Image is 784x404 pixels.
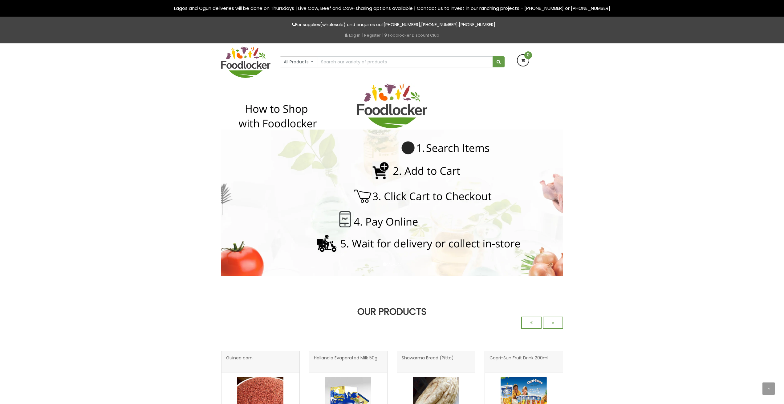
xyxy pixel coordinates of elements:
span: Capri-Sun Fruit Drink 200ml [489,356,548,368]
span: Lagos and Ogun deliveries will be done on Thursdays | Live Cow, Beef and Cow-sharing options avai... [174,5,610,11]
span: Shawarma Bread (Pitta) [402,356,454,368]
a: [PHONE_NUMBER] [384,22,420,28]
span: Guinea corn [226,356,253,368]
span: | [362,32,363,38]
a: Log in [345,32,360,38]
input: Search our variety of products [317,56,493,67]
a: [PHONE_NUMBER] [459,22,495,28]
a: Foodlocker Discount Club [384,32,439,38]
span: | [382,32,383,38]
a: Register [364,32,381,38]
span: 0 [524,51,532,59]
p: For supplies(wholesale) and enquires call , , [221,21,563,28]
button: All Products [280,56,318,67]
a: [PHONE_NUMBER] [421,22,458,28]
span: Hollandia Evaporated Milk 50g [314,356,377,368]
img: Placing your order is simple as 1-2-3 [221,83,563,276]
h3: OUR PRODUCTS [221,306,563,317]
img: FoodLocker [221,46,270,78]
